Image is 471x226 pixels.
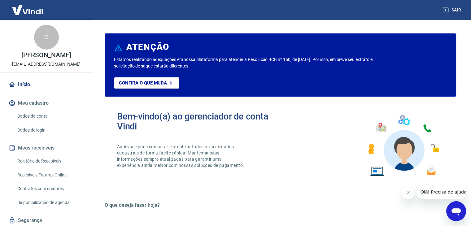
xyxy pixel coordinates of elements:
a: Recebíveis Futuros Online [15,169,85,181]
button: Sair [441,4,464,16]
button: Meus recebíveis [7,141,85,155]
div: C [34,25,59,50]
p: [PERSON_NAME] [21,52,71,59]
h5: O que deseja fazer hoje? [105,202,456,208]
a: Início [7,78,85,91]
iframe: Mensagem da empresa [417,185,466,199]
p: Confira o que muda [119,80,167,86]
img: Imagem de um avatar masculino com diversos icones exemplificando as funcionalidades do gerenciado... [363,111,444,180]
a: Dados de login [15,124,85,137]
a: Dados da conta [15,110,85,123]
a: Contratos com credores [15,182,85,195]
p: Aqui você pode consultar e atualizar todos os seus dados cadastrais de forma fácil e rápida. Mant... [117,144,245,168]
iframe: Fechar mensagem [402,186,414,199]
a: Relatório de Recebíveis [15,155,85,167]
h2: Bem-vindo(a) ao gerenciador de conta Vindi [117,111,281,131]
img: Vindi [7,0,48,19]
h6: ATENÇÃO [126,44,169,50]
button: Meu cadastro [7,96,85,110]
a: Confira o que muda [114,77,179,89]
iframe: Botão para abrir a janela de mensagens [446,201,466,221]
span: Olá! Precisa de ajuda? [4,4,52,9]
a: Disponibilização de agenda [15,196,85,209]
p: Estamos realizando adequações em nossa plataforma para atender a Resolução BCB nº 150, de [DATE].... [114,56,380,69]
p: [EMAIL_ADDRESS][DOMAIN_NAME] [12,61,81,67]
